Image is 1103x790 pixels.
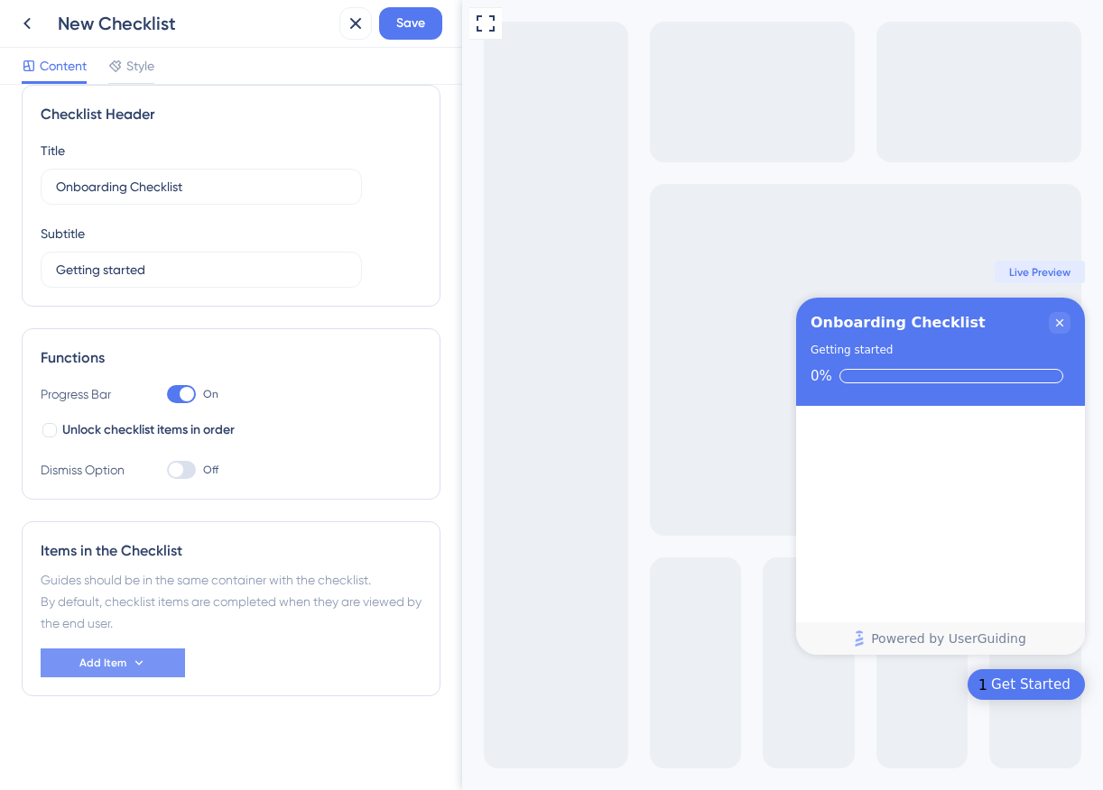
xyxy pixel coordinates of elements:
span: Powered by UserGuiding [409,628,564,649]
div: Dismiss Option [41,459,131,481]
div: Get Started [529,675,608,694]
span: Unlock checklist items in order [62,419,235,441]
div: Checklist Header [41,104,422,125]
div: Functions [41,347,422,369]
div: Close Checklist [587,312,608,334]
span: On [203,387,218,401]
div: New Checklist [58,11,332,36]
div: Subtitle [41,223,85,244]
div: Checklist Container [334,298,623,655]
div: Title [41,140,65,161]
span: Add Item [79,656,126,670]
span: Content [40,55,87,77]
div: Checklist progress: 0% [348,368,608,384]
div: Guides should be in the same container with the checklist. By default, checklist items are comple... [41,569,422,634]
button: Save [379,7,442,40]
span: Off [203,463,218,477]
span: Style [126,55,154,77]
div: Progress Bar [41,383,131,405]
div: 1 [516,676,525,694]
input: Header 2 [56,260,347,280]
div: Getting started [348,341,431,359]
span: Live Preview [547,265,608,280]
div: Items in the Checklist [41,540,422,562]
div: 0% [348,368,370,384]
button: Add Item [41,648,185,677]
input: Header 1 [56,177,347,197]
span: Save [396,13,425,34]
div: Open Get Started checklist, remaining modules: 1 [505,669,623,700]
div: Onboarding Checklist [348,312,524,334]
div: Checklist items [334,406,623,620]
div: Footer [334,622,623,655]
